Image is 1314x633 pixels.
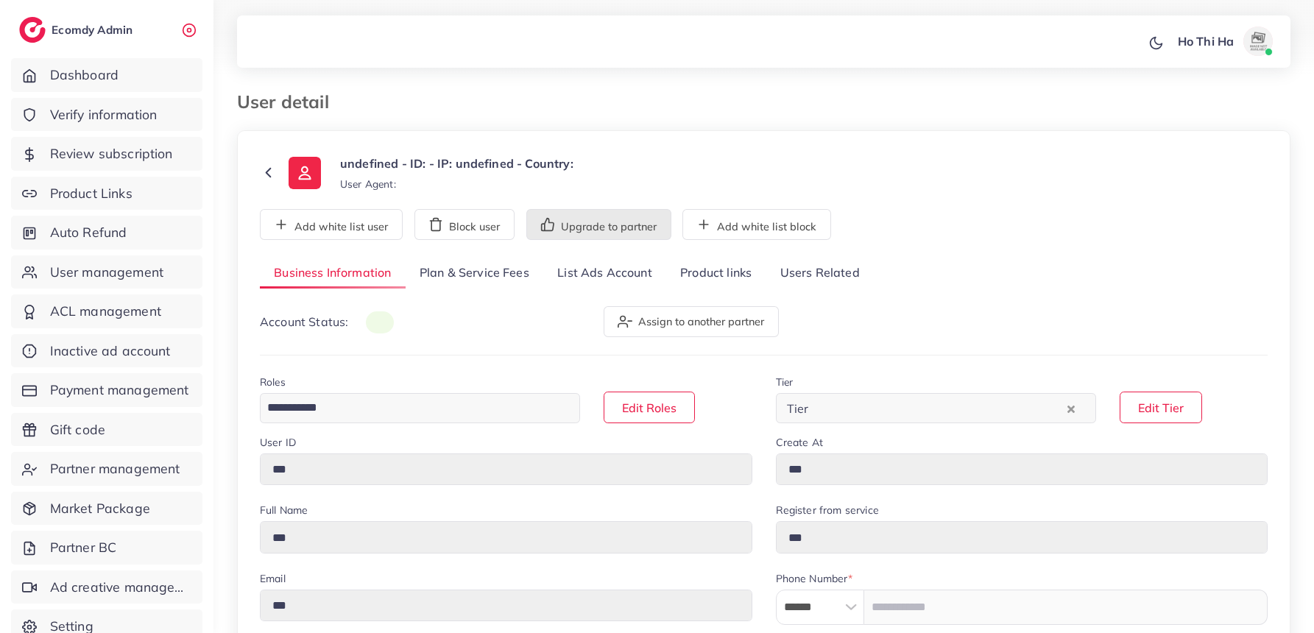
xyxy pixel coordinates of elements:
label: Create At [776,435,823,450]
button: Add white list block [682,209,831,240]
a: ACL management [11,294,202,328]
a: Auto Refund [11,216,202,250]
button: Edit Roles [604,392,695,423]
img: avatar [1243,26,1273,56]
div: Search for option [776,393,1096,423]
a: Inactive ad account [11,334,202,368]
label: Phone Number [776,571,853,586]
img: ic-user-info.36bf1079.svg [289,157,321,189]
a: Ad creative management [11,570,202,604]
a: Plan & Service Fees [406,258,543,289]
h2: Ecomdy Admin [52,23,136,37]
span: Ad creative management [50,578,191,597]
span: Auto Refund [50,223,127,242]
a: Product links [666,258,766,289]
span: User management [50,263,163,282]
a: Business Information [260,258,406,289]
a: Gift code [11,413,202,447]
a: Market Package [11,492,202,526]
p: Ho Thi Ha [1178,32,1234,50]
a: Payment management [11,373,202,407]
label: Roles [260,375,286,389]
a: User management [11,255,202,289]
span: Market Package [50,499,150,518]
a: Verify information [11,98,202,132]
input: Search for option [262,397,561,420]
button: Assign to another partner [604,306,779,337]
span: Verify information [50,105,158,124]
label: Email [260,571,286,586]
a: Partner BC [11,531,202,565]
small: User Agent: [340,177,396,191]
span: ACL management [50,302,161,321]
label: Full Name [260,503,308,517]
button: Block user [414,209,515,240]
label: Register from service [776,503,879,517]
button: Add white list user [260,209,403,240]
a: Product Links [11,177,202,211]
span: Gift code [50,420,105,439]
a: logoEcomdy Admin [19,17,136,43]
a: Users Related [766,258,873,289]
button: Clear Selected [1067,400,1075,417]
h3: User detail [237,91,341,113]
span: Partner BC [50,538,117,557]
span: Product Links [50,184,133,203]
label: Tier [776,375,794,389]
span: Review subscription [50,144,173,163]
div: Search for option [260,393,580,423]
a: List Ads Account [543,258,666,289]
label: User ID [260,435,296,450]
a: Dashboard [11,58,202,92]
a: Review subscription [11,137,202,171]
input: Search for option [813,397,1063,420]
span: Payment management [50,381,189,400]
p: Account Status: [260,313,394,331]
button: Upgrade to partner [526,209,671,240]
span: Partner management [50,459,180,478]
span: Inactive ad account [50,342,171,361]
button: Edit Tier [1120,392,1202,423]
span: Dashboard [50,66,119,85]
span: Tier [784,397,812,420]
img: logo [19,17,46,43]
a: Ho Thi Haavatar [1170,26,1279,56]
a: Partner management [11,452,202,486]
p: undefined - ID: - IP: undefined - Country: [340,155,573,172]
